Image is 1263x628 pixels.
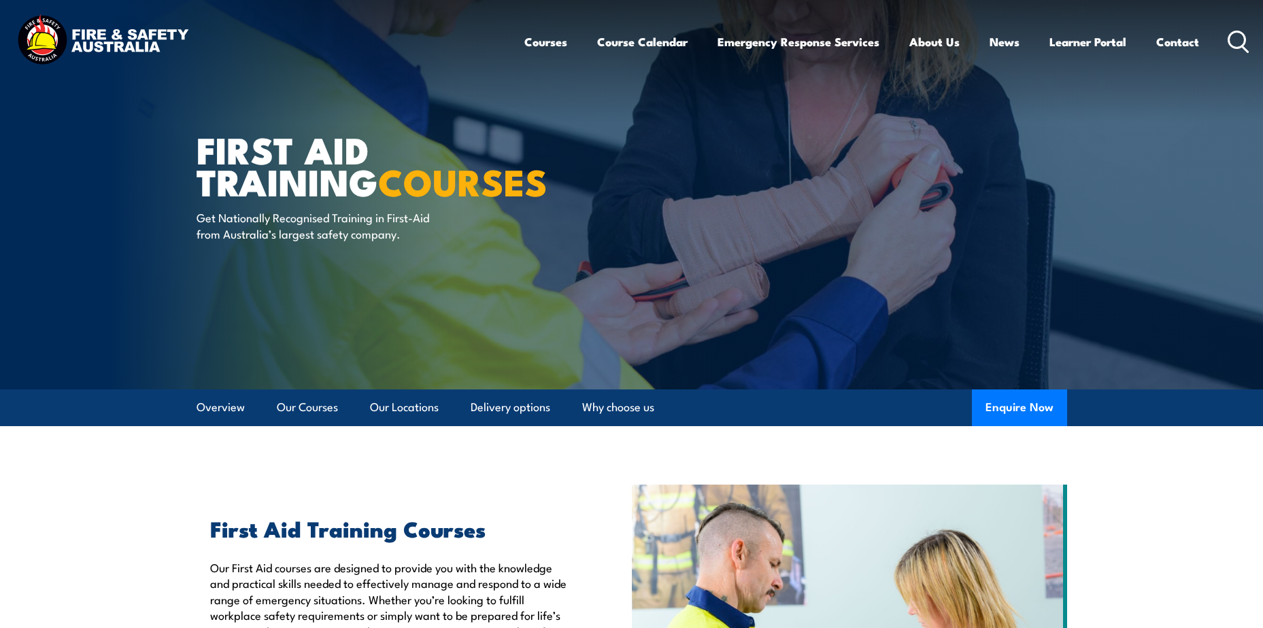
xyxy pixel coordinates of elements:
[277,389,338,425] a: Our Courses
[197,133,533,196] h1: First Aid Training
[370,389,439,425] a: Our Locations
[909,24,960,60] a: About Us
[718,24,879,60] a: Emergency Response Services
[1156,24,1199,60] a: Contact
[582,389,654,425] a: Why choose us
[210,519,569,538] h2: First Aid Training Courses
[597,24,688,60] a: Course Calendar
[197,389,245,425] a: Overview
[524,24,567,60] a: Courses
[990,24,1020,60] a: News
[378,152,548,209] strong: COURSES
[1049,24,1126,60] a: Learner Portal
[471,389,550,425] a: Delivery options
[972,389,1067,426] button: Enquire Now
[197,209,445,241] p: Get Nationally Recognised Training in First-Aid from Australia’s largest safety company.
